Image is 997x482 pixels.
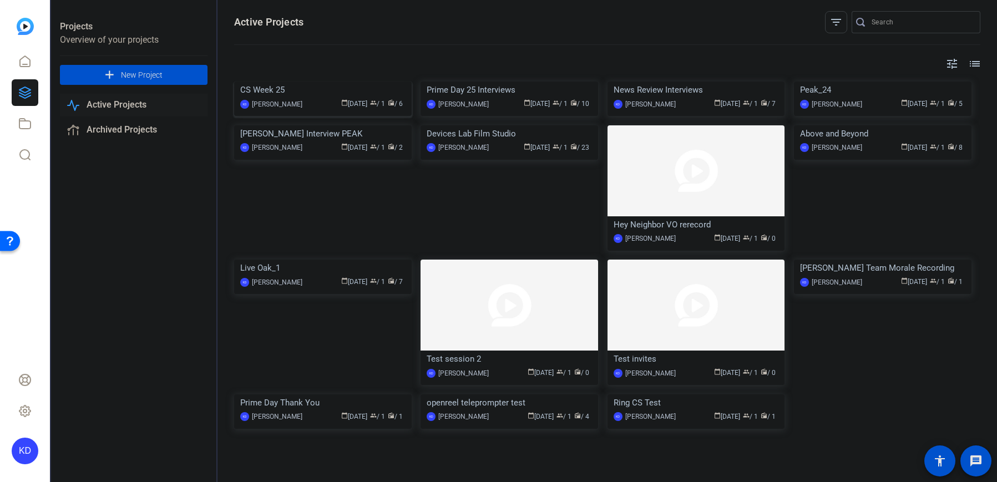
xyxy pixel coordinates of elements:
div: [PERSON_NAME] [438,368,489,379]
span: / 1 [743,369,758,377]
span: / 1 [556,369,571,377]
span: calendar_today [528,368,534,375]
span: / 6 [388,100,403,108]
span: [DATE] [901,144,927,151]
span: [DATE] [528,413,554,420]
span: calendar_today [714,368,721,375]
span: calendar_today [524,99,530,106]
span: / 4 [574,413,589,420]
span: calendar_today [714,234,721,241]
div: [PERSON_NAME] [812,142,862,153]
span: [DATE] [524,144,550,151]
mat-icon: list [967,57,980,70]
mat-icon: filter_list [829,16,843,29]
span: / 1 [370,100,385,108]
span: / 1 [930,278,945,286]
div: Hey Neighbor VO rerecord [614,216,779,233]
h1: Active Projects [234,16,303,29]
div: Test invites [614,351,779,367]
span: [DATE] [341,278,367,286]
div: Prime Day Thank You [240,394,406,411]
div: [PERSON_NAME] [438,142,489,153]
span: calendar_today [341,99,348,106]
div: KD [427,143,436,152]
span: radio [761,99,767,106]
span: radio [761,412,767,419]
span: / 5 [948,100,963,108]
div: Devices Lab Film Studio [427,125,592,142]
span: / 10 [570,100,589,108]
div: KD [800,278,809,287]
span: radio [948,143,954,150]
div: KD [614,369,623,378]
span: / 1 [553,144,568,151]
mat-icon: message [969,454,983,468]
div: KD [240,278,249,287]
div: Prime Day 25 Interviews [427,82,592,98]
span: group [553,99,559,106]
div: KD [240,100,249,109]
span: [DATE] [901,100,927,108]
span: group [930,277,937,284]
span: [DATE] [901,278,927,286]
span: group [556,412,563,419]
span: radio [761,368,767,375]
span: calendar_today [714,99,721,106]
div: Projects [60,20,208,33]
span: group [743,368,750,375]
div: [PERSON_NAME] Interview PEAK [240,125,406,142]
span: radio [761,234,767,241]
div: KD [427,369,436,378]
mat-icon: accessibility [933,454,947,468]
div: Ring CS Test [614,394,779,411]
div: [PERSON_NAME] [812,277,862,288]
span: calendar_today [341,412,348,419]
div: KD [800,143,809,152]
span: group [930,143,937,150]
mat-icon: tune [945,57,959,70]
span: calendar_today [528,412,534,419]
span: group [743,234,750,241]
span: / 8 [948,144,963,151]
span: / 23 [570,144,589,151]
div: [PERSON_NAME] [625,99,676,110]
span: [DATE] [714,369,740,377]
span: / 1 [743,235,758,242]
span: / 2 [388,144,403,151]
span: / 1 [743,100,758,108]
div: [PERSON_NAME] [252,277,302,288]
div: CS Week 25 [240,82,406,98]
div: [PERSON_NAME] [252,142,302,153]
div: KD [427,100,436,109]
span: / 1 [370,144,385,151]
span: [DATE] [528,369,554,377]
span: / 1 [556,413,571,420]
span: [DATE] [714,100,740,108]
div: [PERSON_NAME] [438,411,489,422]
img: blue-gradient.svg [17,18,34,35]
span: radio [574,412,581,419]
div: [PERSON_NAME] [438,99,489,110]
span: [DATE] [341,144,367,151]
span: calendar_today [524,143,530,150]
div: KD [800,100,809,109]
span: group [370,412,377,419]
span: / 1 [743,413,758,420]
div: [PERSON_NAME] [252,99,302,110]
span: [DATE] [341,100,367,108]
div: KD [427,412,436,421]
div: Live Oak_1 [240,260,406,276]
div: Peak_24 [800,82,965,98]
span: / 0 [574,369,589,377]
span: group [743,412,750,419]
span: / 0 [761,369,776,377]
span: radio [948,277,954,284]
mat-icon: add [103,68,117,82]
span: / 0 [761,235,776,242]
div: [PERSON_NAME] [625,411,676,422]
span: [DATE] [714,413,740,420]
span: calendar_today [901,143,908,150]
span: group [743,99,750,106]
span: group [370,277,377,284]
span: calendar_today [714,412,721,419]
